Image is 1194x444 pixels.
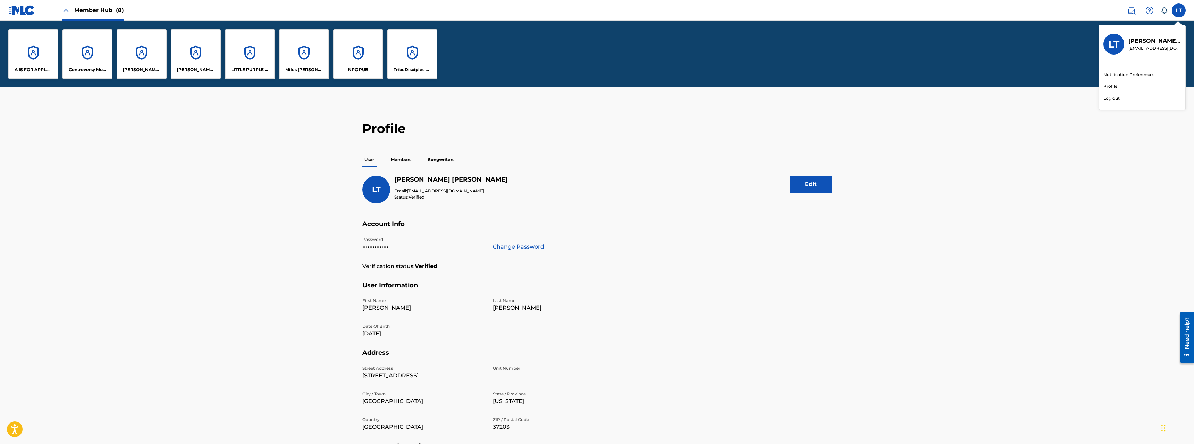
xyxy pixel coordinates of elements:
p: Controversy Music [69,67,107,73]
a: Accounts[PERSON_NAME]'s Kid, Inc. [171,29,221,79]
a: Change Password [493,243,544,251]
a: AccountsControversy Music [62,29,112,79]
span: Member Hub [74,6,124,14]
p: [PERSON_NAME] [493,304,615,312]
p: [STREET_ADDRESS] [362,371,485,380]
p: Street Address [362,365,485,371]
a: Accounts[PERSON_NAME] GLOBAL PUBLISHING [117,29,167,79]
span: LT [372,185,381,194]
p: FLETCHER GLOBAL PUBLISHING [123,67,161,73]
p: Status: [394,194,508,200]
a: Public Search [1125,3,1138,17]
p: ••••••••••••••• [362,243,485,251]
p: Log out [1103,95,1120,101]
div: Drag [1161,418,1166,438]
p: Password [362,236,485,243]
a: AccountsLITTLE PURPLE PEBBLE MUSIC [225,29,275,79]
button: Edit [790,176,832,193]
p: Members [389,152,413,167]
strong: Verified [415,262,437,270]
a: Notification Preferences [1103,72,1154,78]
p: Songwriters [426,152,456,167]
p: [US_STATE] [493,397,615,405]
h5: Lou Taylor [394,176,508,184]
p: Unit Number [493,365,615,371]
p: [DATE] [362,329,485,338]
p: ZIP / Postal Code [493,417,615,423]
a: Profile [1103,83,1117,90]
h5: User Information [362,282,832,298]
span: [EMAIL_ADDRESS][DOMAIN_NAME] [407,188,484,193]
p: TribeDisciples Music [394,67,431,73]
img: help [1145,6,1154,15]
p: Miles Minnick LLC [285,67,323,73]
p: First Name [362,298,485,304]
a: AccountsA IS FOR APPLE J IS FOR JACKS MUSIC [8,29,58,79]
a: AccountsTribeDisciples Music [387,29,437,79]
p: administration@team-tristar.com [1128,45,1181,51]
span: (8) [116,7,124,14]
img: MLC Logo [8,5,35,15]
p: NPG PUB [348,67,368,73]
iframe: Chat Widget [1159,411,1194,444]
h5: Address [362,349,832,365]
span: LT [1176,7,1182,15]
img: Close [62,6,70,15]
p: [GEOGRAPHIC_DATA] [362,397,485,405]
span: Verified [409,194,424,200]
img: search [1127,6,1136,15]
p: Email: [394,188,508,194]
a: AccountsNPG PUB [333,29,383,79]
p: [GEOGRAPHIC_DATA] [362,423,485,431]
div: User Menu [1172,3,1186,17]
a: AccountsMiles [PERSON_NAME] LLC [279,29,329,79]
p: 37203 [493,423,615,431]
p: Verification status: [362,262,415,270]
p: Country [362,417,485,423]
p: LITTLE PURPLE PEBBLE MUSIC [231,67,269,73]
h3: LT [1108,38,1119,50]
p: User [362,152,376,167]
p: Last Name [493,298,615,304]
h5: Account Info [362,220,832,236]
div: Notifications [1161,7,1168,14]
p: Lou Taylor [1128,37,1181,45]
p: [PERSON_NAME] [362,304,485,312]
p: A IS FOR APPLE J IS FOR JACKS MUSIC [15,67,52,73]
iframe: Resource Center [1175,309,1194,367]
p: State / Province [493,391,615,397]
p: Date Of Birth [362,323,485,329]
h2: Profile [362,121,832,136]
div: Help [1143,3,1157,17]
p: City / Town [362,391,485,397]
p: KimYe's Kid, Inc. [177,67,215,73]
